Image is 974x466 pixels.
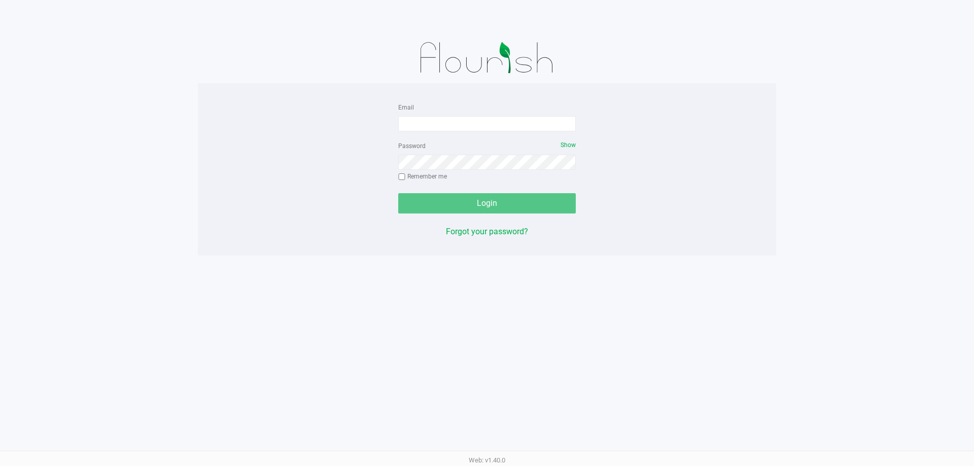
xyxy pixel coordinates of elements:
button: Forgot your password? [446,226,528,238]
span: Show [561,141,576,149]
label: Password [398,141,426,151]
label: Email [398,103,414,112]
span: Web: v1.40.0 [469,456,505,464]
label: Remember me [398,172,447,181]
input: Remember me [398,173,405,181]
